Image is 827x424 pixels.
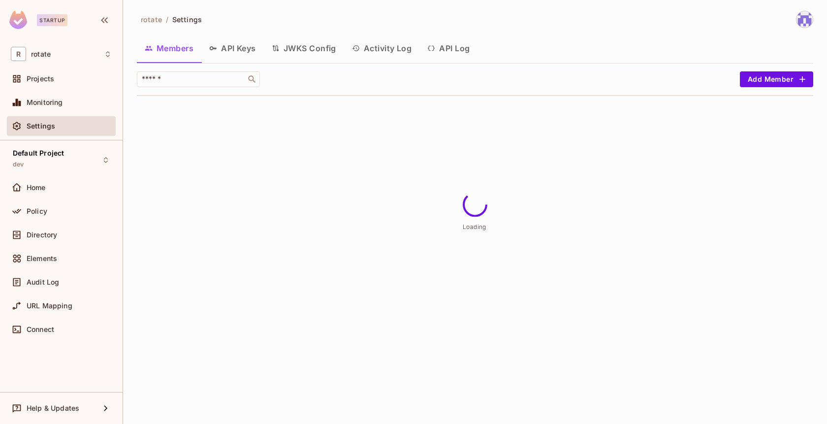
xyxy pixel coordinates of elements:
span: Elements [27,255,57,262]
span: Connect [27,326,54,333]
img: yoongjia@letsrotate.com [796,11,813,28]
button: JWKS Config [264,36,344,61]
span: Audit Log [27,278,59,286]
span: Directory [27,231,57,239]
span: Home [27,184,46,192]
span: Help & Updates [27,404,79,412]
span: Default Project [13,149,64,157]
button: Members [137,36,201,61]
img: SReyMgAAAABJRU5ErkJggg== [9,11,27,29]
li: / [166,15,168,24]
button: Add Member [740,71,813,87]
button: API Keys [201,36,264,61]
button: API Log [419,36,477,61]
span: R [11,47,26,61]
span: Policy [27,207,47,215]
button: Activity Log [344,36,420,61]
span: Projects [27,75,54,83]
div: Startup [37,14,67,26]
span: rotate [141,15,162,24]
span: Monitoring [27,98,63,106]
span: Settings [172,15,202,24]
span: Workspace: rotate [31,50,51,58]
span: dev [13,161,24,168]
span: URL Mapping [27,302,72,310]
span: Settings [27,122,55,130]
